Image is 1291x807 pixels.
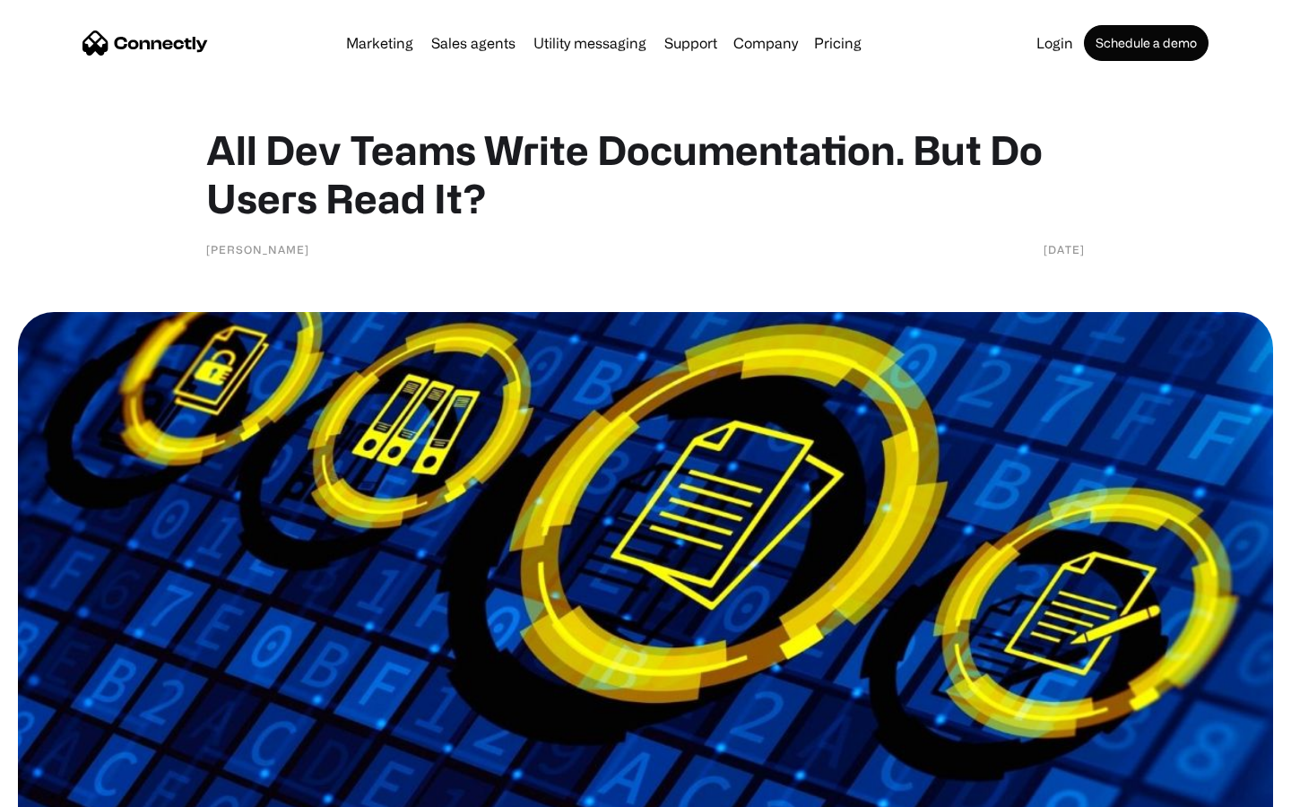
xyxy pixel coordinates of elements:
[424,36,523,50] a: Sales agents
[733,30,798,56] div: Company
[36,776,108,801] ul: Language list
[206,126,1085,222] h1: All Dev Teams Write Documentation. But Do Users Read It?
[1044,240,1085,258] div: [DATE]
[339,36,420,50] a: Marketing
[657,36,724,50] a: Support
[1084,25,1209,61] a: Schedule a demo
[18,776,108,801] aside: Language selected: English
[1029,36,1080,50] a: Login
[807,36,869,50] a: Pricing
[206,240,309,258] div: [PERSON_NAME]
[526,36,654,50] a: Utility messaging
